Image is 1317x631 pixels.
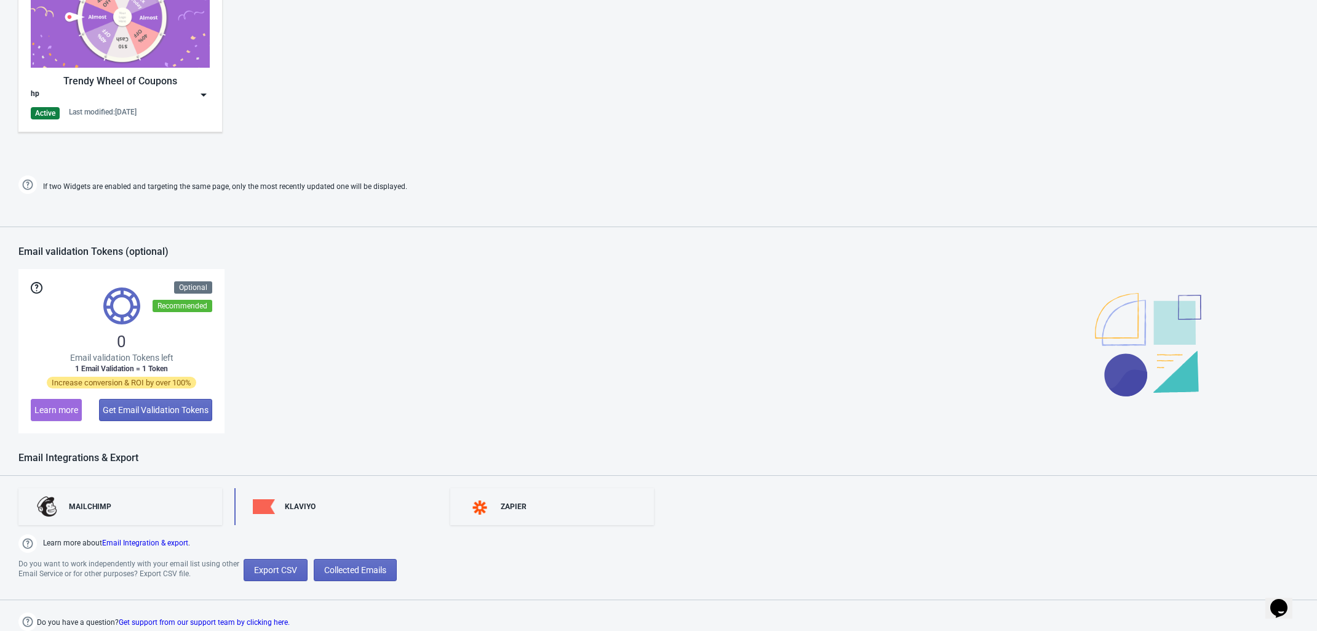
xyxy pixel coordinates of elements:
button: Get Email Validation Tokens [99,399,212,421]
span: Do you have a question? [37,615,290,630]
img: help.png [18,175,37,194]
img: illustration.svg [1095,293,1201,396]
button: Collected Emails [314,559,397,581]
img: zapier.svg [469,500,491,515]
div: KLAVIYO [285,502,316,512]
a: Email Integration & export [102,539,188,547]
div: MAILCHIMP [69,502,111,512]
span: Get Email Validation Tokens [103,405,209,415]
img: help.png [18,613,37,631]
span: Export CSV [254,565,297,575]
div: Optional [174,281,212,294]
span: 0 [117,332,126,352]
span: 1 Email Validation = 1 Token [75,364,168,374]
span: Learn more [34,405,78,415]
span: Email validation Tokens left [70,352,173,364]
img: help.png [18,534,37,553]
img: dropdown.png [197,89,210,101]
button: Learn more [31,399,82,421]
div: Active [31,107,60,119]
span: If two Widgets are enabled and targeting the same page, only the most recently updated one will b... [43,177,407,197]
div: Recommended [153,300,212,312]
span: Collected Emails [324,565,386,575]
div: Trendy Wheel of Coupons [31,74,210,89]
a: Get support from our support team by clicking here. [119,618,290,627]
div: ZAPIER [501,502,527,512]
img: mailchimp.png [37,496,59,517]
img: klaviyo.png [253,499,275,515]
div: hp [31,89,39,101]
span: Learn more about . [43,537,190,553]
div: Last modified: [DATE] [69,107,137,117]
img: tokens.svg [103,287,140,324]
div: Do you want to work independently with your email list using other Email Service or for other pur... [18,559,244,581]
span: Increase conversion & ROI by over 100% [47,377,196,388]
button: Export CSV [244,559,308,581]
iframe: chat widget [1265,582,1305,619]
